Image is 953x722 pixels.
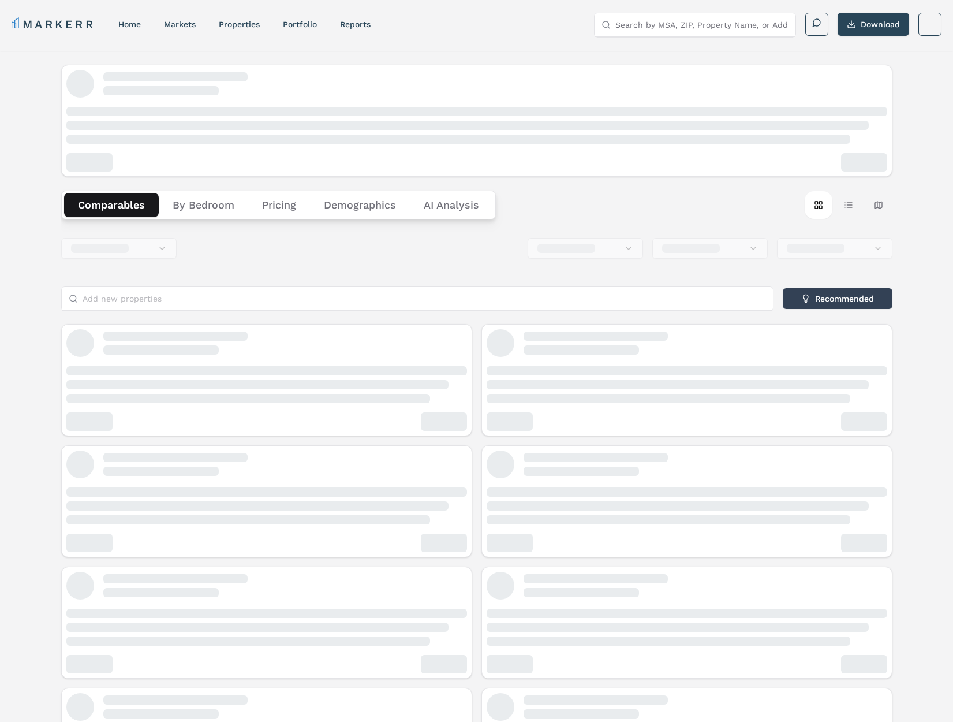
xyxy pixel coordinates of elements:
button: Recommended [783,288,892,309]
input: Add new properties [83,287,766,310]
button: Download [838,13,909,36]
a: reports [340,20,371,29]
button: AI Analysis [410,193,493,217]
button: Pricing [248,193,310,217]
a: markets [164,20,196,29]
a: properties [219,20,260,29]
input: Search by MSA, ZIP, Property Name, or Address [615,13,788,36]
a: home [118,20,141,29]
button: Comparables [64,193,159,217]
a: Portfolio [283,20,317,29]
button: Demographics [310,193,410,217]
button: By Bedroom [159,193,248,217]
a: MARKERR [12,16,95,32]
